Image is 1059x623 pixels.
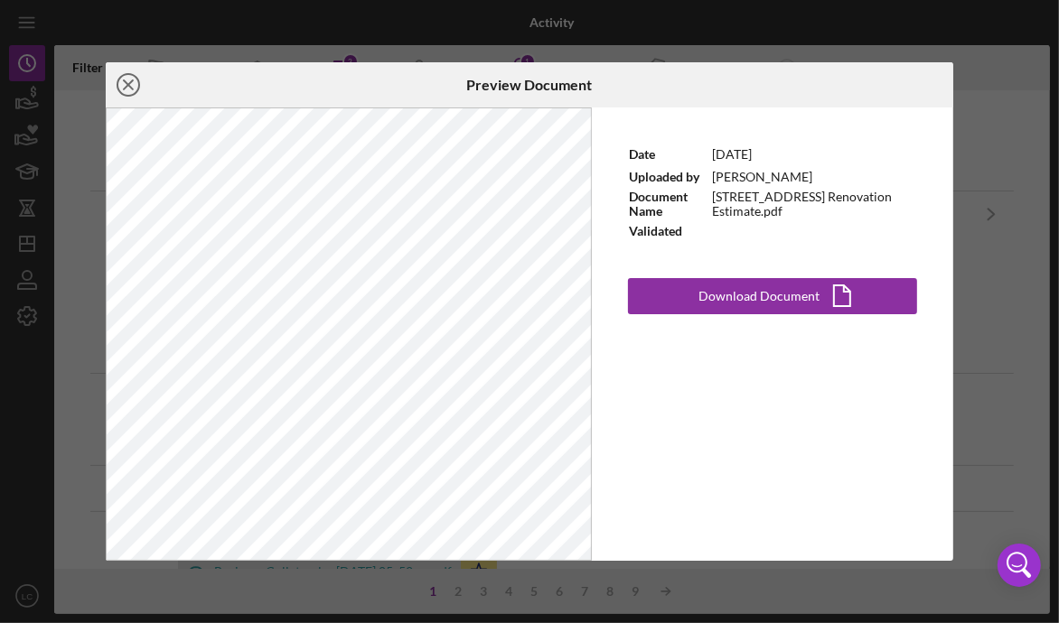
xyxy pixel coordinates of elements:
[629,146,655,162] b: Date
[628,278,917,314] button: Download Document
[712,166,917,189] td: [PERSON_NAME]
[467,77,593,93] h6: Preview Document
[629,189,688,219] b: Document Name
[998,544,1041,587] div: Open Intercom Messenger
[698,278,820,314] div: Download Document
[629,223,682,238] b: Validated
[629,169,699,184] b: Uploaded by
[712,189,917,219] td: [STREET_ADDRESS] Renovation Estimate.pdf
[712,144,917,166] td: [DATE]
